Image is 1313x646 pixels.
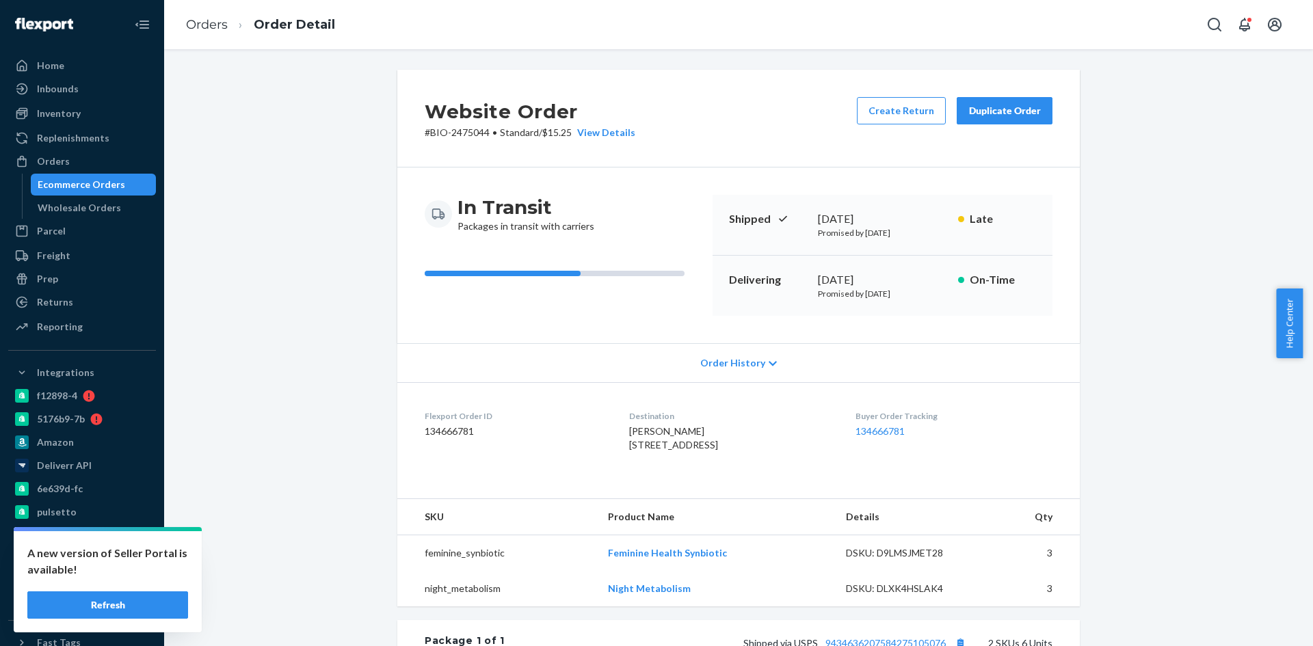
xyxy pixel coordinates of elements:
a: Amazon [8,431,156,453]
a: Feminine Health Synbiotic [608,547,727,558]
a: Wholesale Orders [31,197,157,219]
p: Shipped [729,211,807,227]
a: 5176b9-7b [8,408,156,430]
button: Close Navigation [129,11,156,38]
a: Prep [8,268,156,290]
a: Freight [8,245,156,267]
p: Promised by [DATE] [818,227,947,239]
div: Duplicate Order [968,104,1041,118]
a: f12898-4 [8,385,156,407]
button: View Details [572,126,635,139]
a: Night Metabolism [608,582,691,594]
div: Parcel [37,224,66,238]
a: Home [8,55,156,77]
a: Add Integration [8,598,156,615]
p: # BIO-2475044 / $15.25 [425,126,635,139]
th: Qty [985,499,1080,535]
div: DSKU: D9LMSJMET28 [846,546,974,560]
th: Product Name [597,499,835,535]
div: Ecommerce Orders [38,178,125,191]
div: 6e639d-fc [37,482,83,496]
div: Home [37,59,64,72]
dt: Destination [629,410,833,422]
div: Packages in transit with carriers [457,195,594,233]
td: 3 [985,571,1080,606]
button: Integrations [8,362,156,383]
div: Amazon [37,435,74,449]
button: Create Return [857,97,946,124]
div: Freight [37,249,70,263]
a: Inventory [8,103,156,124]
td: feminine_synbiotic [397,535,597,571]
a: Ecommerce Orders [31,174,157,196]
a: a76299-82 [8,548,156,569]
span: Standard [500,126,539,138]
th: Details [835,499,985,535]
button: Help Center [1276,288,1303,358]
td: 3 [985,535,1080,571]
p: Delivering [729,272,807,288]
a: Returns [8,291,156,313]
div: f12898-4 [37,389,77,403]
button: Open Search Box [1201,11,1228,38]
td: night_metabolism [397,571,597,606]
a: pulsetto [8,501,156,523]
div: Prep [37,272,58,286]
p: Late [970,211,1036,227]
div: DSKU: DLXK4HSLAK4 [846,582,974,595]
div: [DATE] [818,272,947,288]
img: Flexport logo [15,18,73,31]
a: Deliverr API [8,455,156,476]
div: Inbounds [37,82,79,96]
button: Open account menu [1261,11,1288,38]
div: Inventory [37,107,81,120]
a: Order Detail [254,17,335,32]
dt: Buyer Order Tracking [856,410,1052,422]
div: Deliverr API [37,459,92,472]
a: 6e639d-fc [8,478,156,500]
a: Parcel [8,220,156,242]
a: Orders [186,17,228,32]
a: [PERSON_NAME] [8,571,156,593]
a: 134666781 [856,425,905,437]
th: SKU [397,499,597,535]
div: pulsetto [37,505,77,519]
div: [DATE] [818,211,947,227]
p: On-Time [970,272,1036,288]
a: Reporting [8,316,156,338]
button: Open notifications [1231,11,1258,38]
h2: Website Order [425,97,635,126]
div: Reporting [37,320,83,334]
p: Promised by [DATE] [818,288,947,299]
button: Refresh [27,591,188,619]
span: Order History [700,356,765,370]
div: 5176b9-7b [37,412,85,426]
a: gnzsuz-v5 [8,524,156,546]
button: Duplicate Order [957,97,1052,124]
dt: Flexport Order ID [425,410,607,422]
div: Integrations [37,366,94,379]
span: [PERSON_NAME] [STREET_ADDRESS] [629,425,718,450]
p: A new version of Seller Portal is available! [27,545,188,578]
a: Replenishments [8,127,156,149]
div: Wholesale Orders [38,201,121,215]
div: Replenishments [37,131,109,145]
a: Inbounds [8,78,156,100]
ol: breadcrumbs [175,5,346,45]
a: Orders [8,150,156,172]
div: Returns [37,295,73,309]
span: • [492,126,497,138]
div: Orders [37,154,70,168]
dd: 134666781 [425,425,607,438]
h3: In Transit [457,195,594,219]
